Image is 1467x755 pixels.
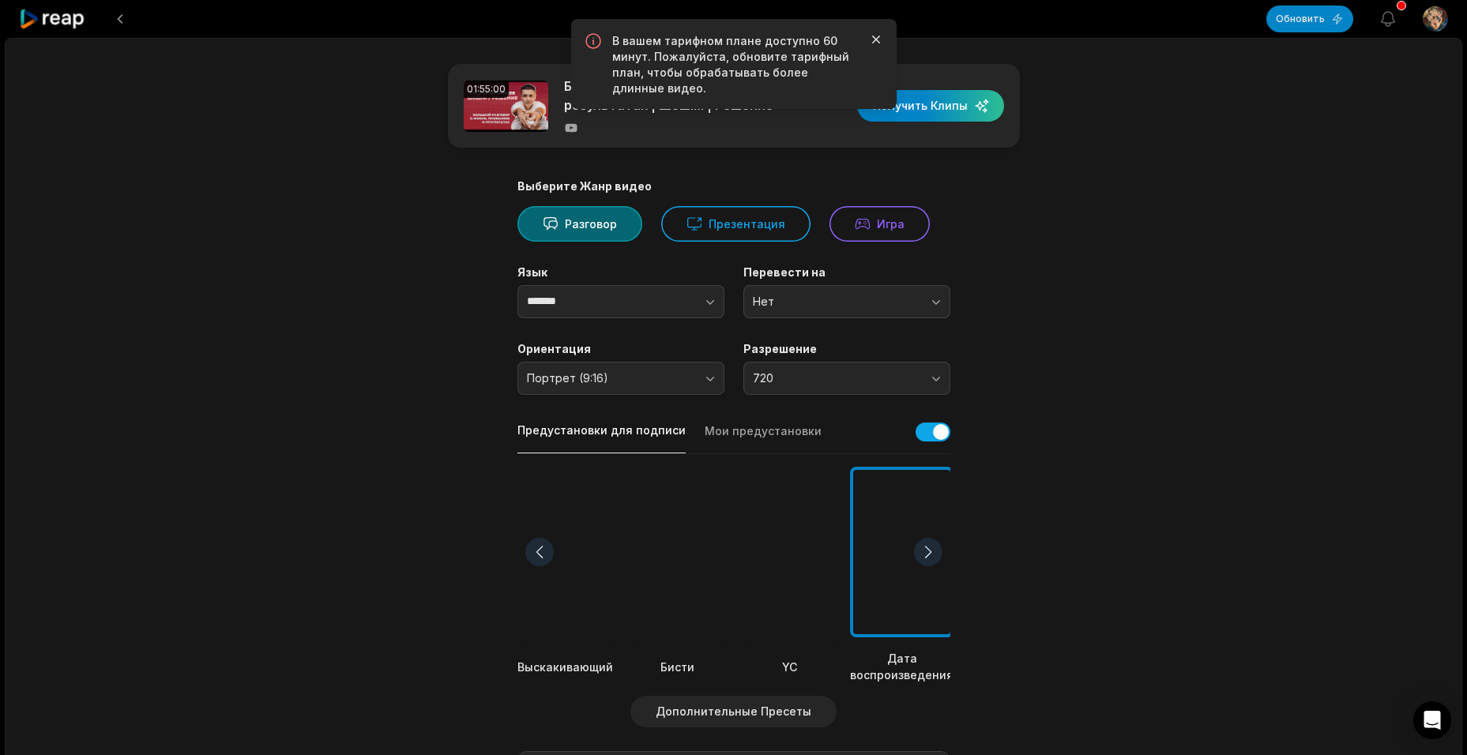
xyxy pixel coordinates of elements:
[742,659,838,675] div: YC
[743,285,950,318] button: Нет
[753,371,919,385] span: 720
[517,342,724,356] label: Ориентация
[850,650,954,683] div: Дата воспроизведения
[517,423,686,453] button: Предустановки для подписи
[517,362,724,395] button: Портрет (9:16)
[564,77,837,115] p: Большой разговор о жизни, призвании и результатах | Шешім | Решение
[661,206,811,242] button: Презентация
[753,295,919,309] span: Нет
[1266,6,1353,32] button: Обновить
[829,206,930,242] button: Игра
[517,659,614,675] div: Выскакивающий
[1413,701,1451,739] div: Откройте Интерком-Мессенджер
[517,206,642,242] button: Разговор
[857,90,1004,122] button: Получить Клипы
[743,362,950,395] button: 720
[517,265,724,280] label: Язык
[630,696,837,727] button: Дополнительные Пресеты
[743,265,950,280] label: Перевести на
[743,342,950,356] label: Разрешение
[705,423,822,453] button: Мои предустановки
[517,179,950,193] div: Выберите Жанр видео
[630,659,726,675] div: Бисти
[464,81,509,98] div: 01:55:00
[612,33,856,96] p: В вашем тарифном плане доступно 60 минут. Пожалуйста, обновите тарифный план, чтобы обрабатывать ...
[527,371,693,385] span: Портрет (9:16)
